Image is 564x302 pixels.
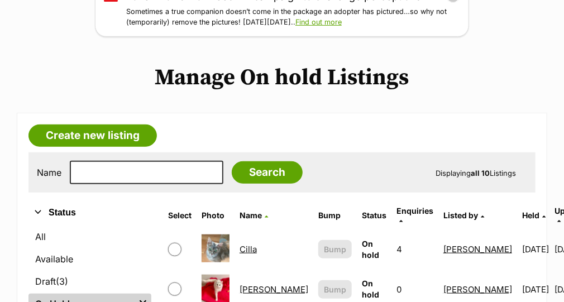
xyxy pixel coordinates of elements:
strong: all 10 [471,169,490,178]
input: Search [232,161,303,184]
a: [PERSON_NAME] [443,244,512,255]
a: Listed by [443,210,484,220]
span: Bump [324,243,346,255]
p: Sometimes a true companion doesn’t come in the package an adopter has pictured…so why not (tempor... [126,7,460,28]
td: [DATE] [518,230,553,269]
a: Cilla [240,244,257,255]
a: [PERSON_NAME] [240,284,308,295]
a: Find out more [295,18,342,26]
button: Bump [318,240,352,258]
label: Name [37,167,61,178]
th: Photo [197,202,234,229]
a: Draft [28,271,151,291]
span: Bump [324,284,346,295]
th: Select [164,202,196,229]
a: Enquiries [396,206,433,224]
th: Bump [314,202,356,229]
a: Available [28,249,151,269]
th: Status [357,202,391,229]
button: Status [28,205,151,220]
span: On hold [362,239,379,260]
span: On hold [362,279,379,299]
span: Held [522,210,539,220]
a: Create new listing [28,124,157,147]
span: Displaying Listings [436,169,516,178]
span: Name [240,210,262,220]
span: (3) [56,275,68,288]
a: Held [522,210,546,220]
span: Listed by [443,210,478,220]
span: translation missing: en.admin.listings.index.attributes.enquiries [396,206,433,215]
a: All [28,227,151,247]
a: [PERSON_NAME] [443,284,512,295]
button: Bump [318,280,352,299]
a: Name [240,210,268,220]
td: 4 [392,230,438,269]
